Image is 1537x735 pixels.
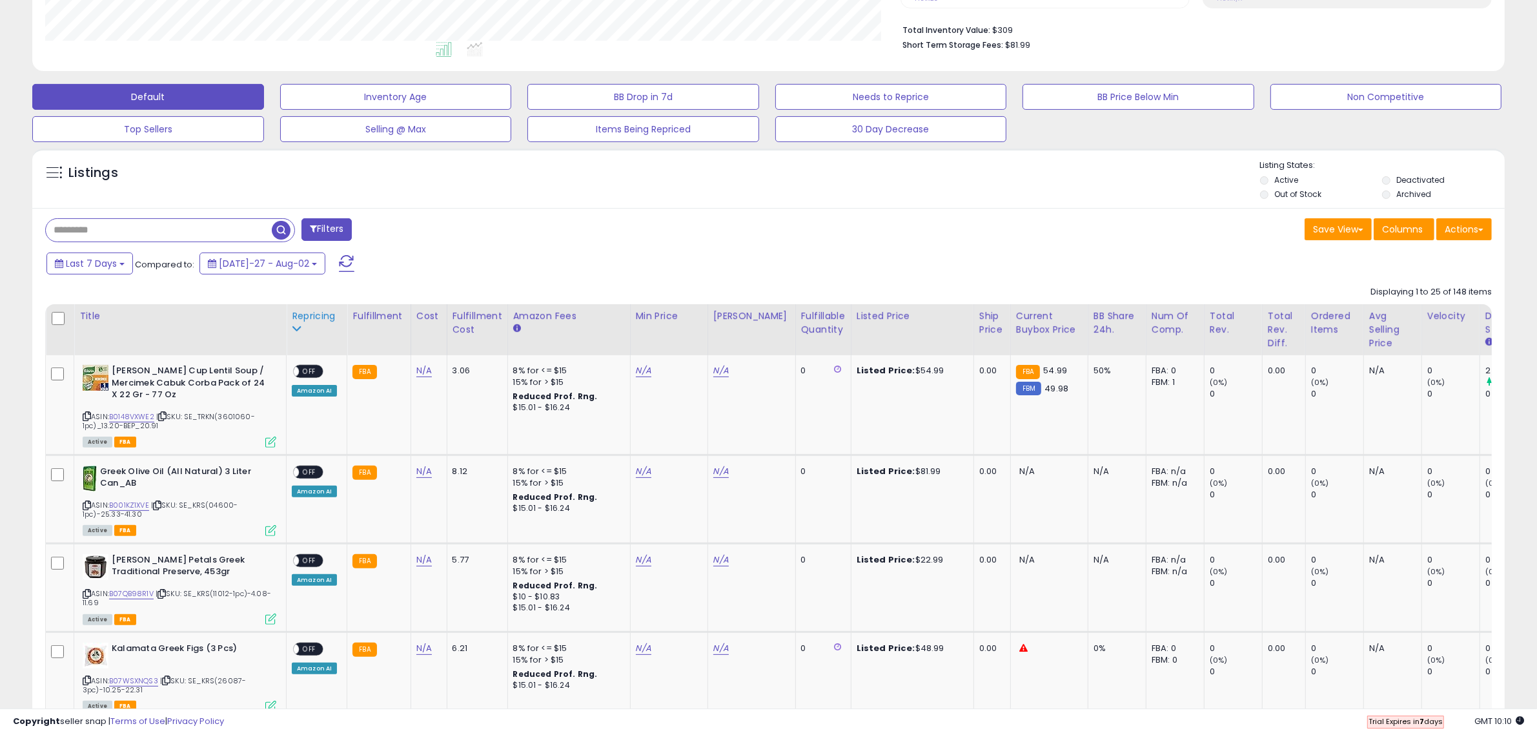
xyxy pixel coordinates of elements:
span: | SKU: SE_KRS(11012-1pc)-4.08-11.69 [83,588,271,608]
div: Title [79,309,281,323]
div: FBM: 1 [1152,377,1194,388]
div: Total Rev. Diff. [1268,309,1300,350]
div: Avg Selling Price [1369,309,1416,350]
img: 41cn6mATamL._SL40_.jpg [83,554,108,580]
div: 0 [1210,554,1262,566]
label: Out of Stock [1274,189,1321,200]
div: 0 [1210,365,1262,377]
div: FBA: 0 [1152,365,1194,377]
div: 8% for <= $15 [513,365,620,377]
div: N/A [1369,466,1412,477]
div: 0.00 [979,554,1001,566]
a: N/A [713,554,729,566]
button: 30 Day Decrease [775,116,1007,142]
div: N/A [1094,466,1136,477]
h5: Listings [68,164,118,182]
div: Listed Price [857,309,968,323]
span: OFF [299,643,320,654]
small: (0%) [1427,377,1445,388]
div: 0 [1210,643,1262,654]
b: Kalamata Greek Figs (3 Pcs) [112,643,269,658]
span: | SKU: SE_TRKN(3601060-1pc)_13.20-BEP_20.91 [83,411,255,431]
div: 0.00 [979,466,1001,477]
div: Total Rev. [1210,309,1257,336]
div: $48.99 [857,643,964,654]
a: N/A [636,364,651,377]
span: OFF [299,555,320,566]
small: FBA [352,365,376,379]
span: Trial Expires in days [1369,716,1443,727]
b: 7 [1420,716,1424,727]
div: Fulfillment [352,309,405,323]
button: Last 7 Days [46,253,133,274]
small: (0%) [1311,566,1329,577]
div: 0.00 [1268,643,1296,654]
span: OFF [299,366,320,377]
div: 0 [1311,489,1363,501]
button: Top Sellers [32,116,264,142]
div: 0 [1427,365,1480,377]
a: N/A [713,642,729,655]
small: Amazon Fees. [513,323,521,335]
small: (0%) [1485,566,1503,577]
div: Amazon AI [292,385,337,397]
div: 0.00 [1268,365,1296,377]
small: FBA [352,643,376,657]
small: (0%) [1485,655,1503,665]
a: N/A [636,642,651,655]
div: FBM: n/a [1152,566,1194,577]
span: $81.99 [1005,39,1030,51]
span: FBA [114,525,136,536]
div: Fulfillable Quantity [801,309,846,336]
b: Greek Olive Oil (All Natural) 3 Liter Can_AB [100,466,257,493]
b: Listed Price: [857,642,915,654]
div: 0.00 [1268,466,1296,477]
span: 49.98 [1044,382,1068,395]
small: (0%) [1427,655,1445,665]
div: 8% for <= $15 [513,643,620,654]
button: BB Drop in 7d [527,84,759,110]
img: 51HGuDTyWGL._SL40_.jpg [83,365,108,391]
small: (0%) [1210,377,1228,388]
div: Cost [416,309,442,323]
div: $15.01 - $16.24 [513,680,620,691]
div: Fulfillment Cost [453,309,502,336]
div: FBA: n/a [1152,466,1194,477]
div: 0 [1427,666,1480,678]
div: 0 [1311,388,1363,400]
div: N/A [1369,643,1412,654]
div: FBA: n/a [1152,554,1194,566]
b: Short Term Storage Fees: [902,39,1003,50]
label: Archived [1396,189,1431,200]
button: Needs to Reprice [775,84,1007,110]
div: Amazon AI [292,486,337,497]
div: Ordered Items [1311,309,1358,336]
div: ASIN: [83,365,276,446]
b: Reduced Prof. Rng. [513,580,598,591]
small: (0%) [1210,478,1228,488]
small: (0%) [1485,478,1503,488]
img: 51p1FLWuS9L._SL40_.jpg [83,643,108,668]
div: 0 [1311,643,1363,654]
div: N/A [1369,365,1412,377]
b: Total Inventory Value: [902,25,990,36]
button: Inventory Age [280,84,512,110]
span: | SKU: SE_KRS(04600-1pc)-25.33-41.30 [83,500,238,519]
a: Terms of Use [110,715,165,727]
a: N/A [713,364,729,377]
div: ASIN: [83,554,276,623]
li: $309 [902,21,1482,37]
a: B0148VXWE2 [109,411,154,422]
button: Selling @ Max [280,116,512,142]
span: | SKU: SE_KRS(26087-3pc)-10.25-22.31 [83,676,246,695]
div: seller snap | | [13,716,224,728]
div: N/A [1369,554,1412,566]
small: (0%) [1311,478,1329,488]
div: FBM: n/a [1152,477,1194,489]
div: $10 - $10.83 [513,592,620,603]
label: Deactivated [1396,174,1445,185]
div: Amazon AI [292,663,337,674]
div: FBA: 0 [1152,643,1194,654]
div: 0 [1427,643,1480,654]
div: Displaying 1 to 25 of 148 items [1370,286,1492,298]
